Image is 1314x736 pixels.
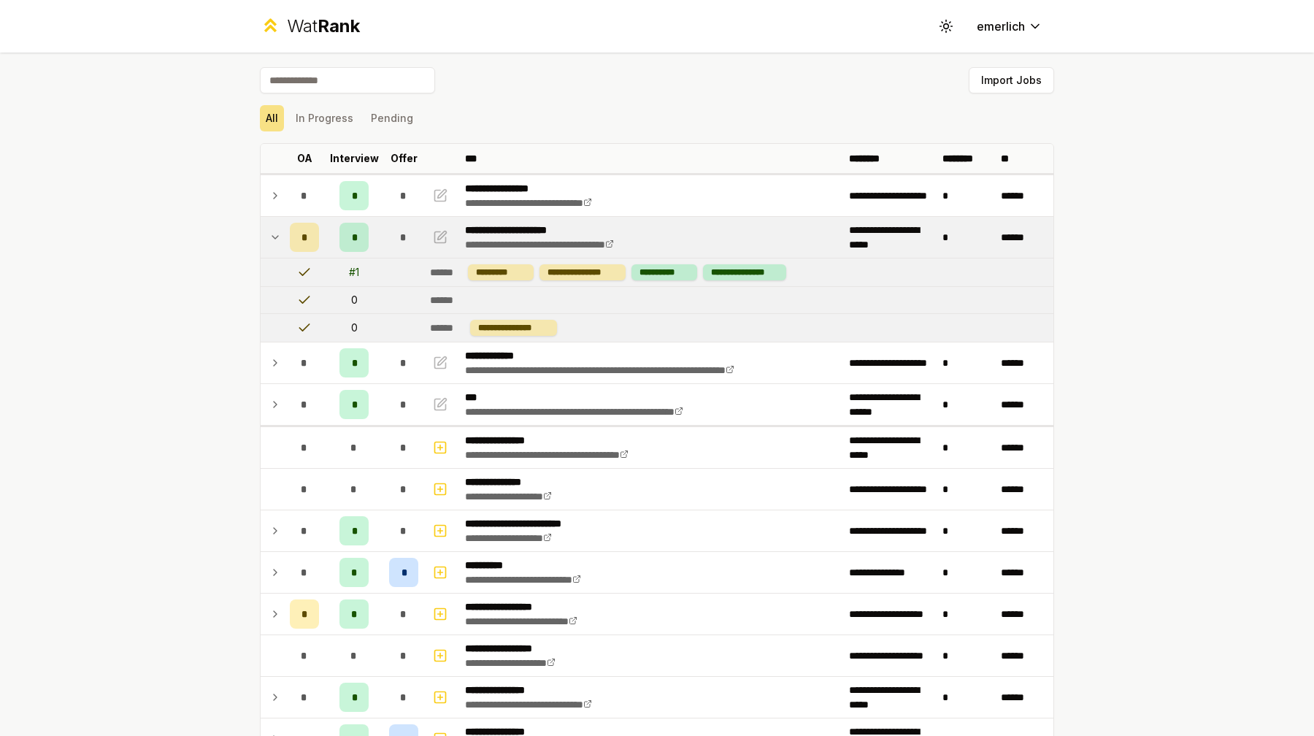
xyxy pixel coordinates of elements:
button: In Progress [290,105,359,131]
button: All [260,105,284,131]
span: Rank [318,15,360,37]
button: Pending [365,105,419,131]
span: emerlich [977,18,1025,35]
div: # 1 [349,265,359,280]
td: 0 [325,314,383,342]
button: Import Jobs [969,67,1054,93]
p: Interview [330,151,379,166]
p: OA [297,151,312,166]
td: 0 [325,287,383,313]
p: Offer [391,151,418,166]
div: Wat [287,15,360,38]
button: emerlich [965,13,1054,39]
a: WatRank [260,15,360,38]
